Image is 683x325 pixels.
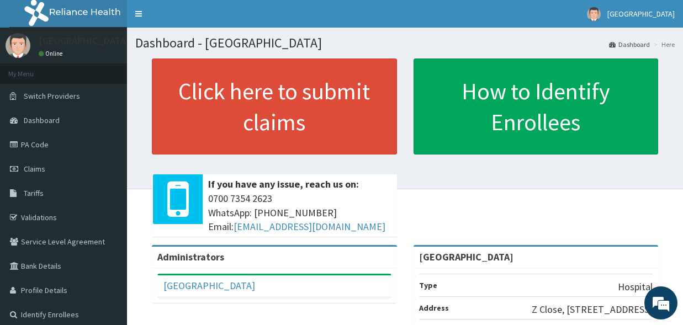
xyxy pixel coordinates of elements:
[152,58,397,154] a: Click here to submit claims
[532,302,653,317] p: Z Close, [STREET_ADDRESS]
[208,191,391,234] span: 0700 7354 2623 WhatsApp: [PHONE_NUMBER] Email:
[607,9,675,19] span: [GEOGRAPHIC_DATA]
[24,115,60,125] span: Dashboard
[419,280,437,290] b: Type
[24,164,45,174] span: Claims
[6,33,30,58] img: User Image
[419,251,513,263] strong: [GEOGRAPHIC_DATA]
[587,7,601,21] img: User Image
[163,279,255,292] a: [GEOGRAPHIC_DATA]
[414,58,659,154] a: How to Identify Enrollees
[609,40,650,49] a: Dashboard
[618,280,653,294] p: Hospital
[135,36,675,50] h1: Dashboard - [GEOGRAPHIC_DATA]
[419,303,449,313] b: Address
[24,188,44,198] span: Tariffs
[39,36,130,46] p: [GEOGRAPHIC_DATA]
[157,251,224,263] b: Administrators
[39,50,65,57] a: Online
[24,91,80,101] span: Switch Providers
[651,40,675,49] li: Here
[234,220,385,233] a: [EMAIL_ADDRESS][DOMAIN_NAME]
[208,178,359,190] b: If you have any issue, reach us on:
